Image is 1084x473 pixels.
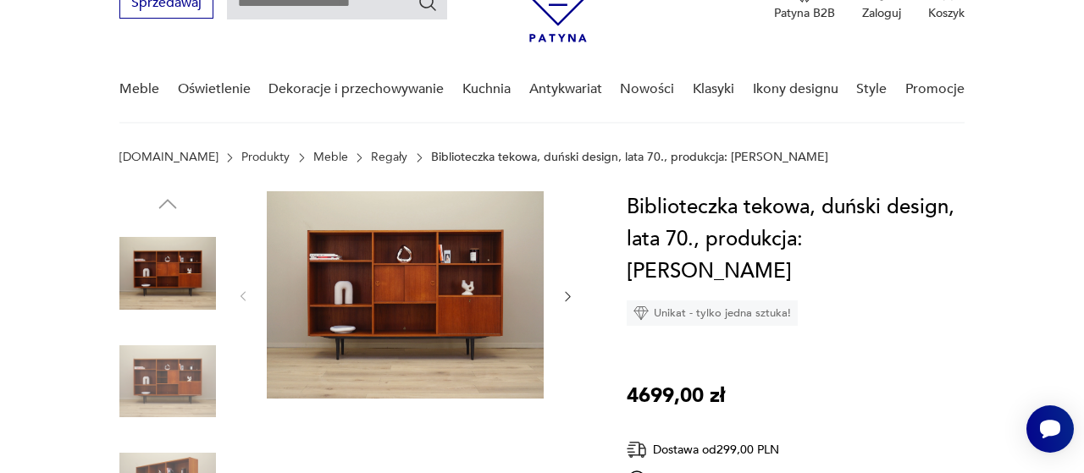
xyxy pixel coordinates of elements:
[529,57,602,122] a: Antykwariat
[241,151,290,164] a: Produkty
[905,57,965,122] a: Promocje
[119,333,216,430] img: Zdjęcie produktu Biblioteczka tekowa, duński design, lata 70., produkcja: Dania
[627,191,965,288] h1: Biblioteczka tekowa, duński design, lata 70., produkcja: [PERSON_NAME]
[119,151,218,164] a: [DOMAIN_NAME]
[627,439,647,460] img: Ikona dostawy
[928,5,965,21] p: Koszyk
[693,57,734,122] a: Klasyki
[313,151,348,164] a: Meble
[371,151,407,164] a: Regały
[178,57,251,122] a: Oświetlenie
[119,57,159,122] a: Meble
[431,151,828,164] p: Biblioteczka tekowa, duński design, lata 70., produkcja: [PERSON_NAME]
[462,57,511,122] a: Kuchnia
[268,57,444,122] a: Dekoracje i przechowywanie
[1026,405,1074,453] iframe: Smartsupp widget button
[627,380,725,412] p: 4699,00 zł
[627,439,830,460] div: Dostawa od 299,00 PLN
[774,5,835,21] p: Patyna B2B
[620,57,674,122] a: Nowości
[633,305,649,321] img: Ikona diamentu
[856,57,887,122] a: Style
[267,191,544,399] img: Zdjęcie produktu Biblioteczka tekowa, duński design, lata 70., produkcja: Dania
[627,300,798,326] div: Unikat - tylko jedna sztuka!
[753,57,838,122] a: Ikony designu
[119,225,216,322] img: Zdjęcie produktu Biblioteczka tekowa, duński design, lata 70., produkcja: Dania
[862,5,901,21] p: Zaloguj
